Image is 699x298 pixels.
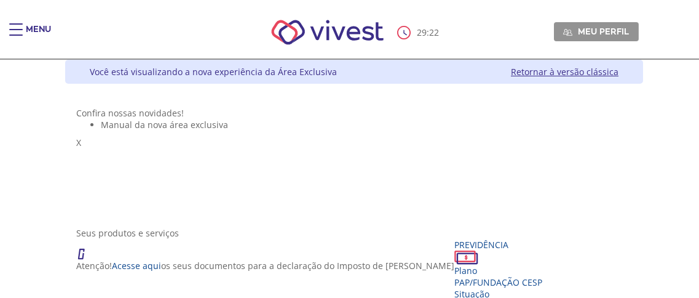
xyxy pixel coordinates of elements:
[511,66,618,78] a: Retornar à versão clássica
[454,251,478,265] img: ico_dinheiro.png
[76,107,632,215] section: <span lang="pt-BR" dir="ltr">Visualizador do Conteúdo da Web</span> 1
[101,119,228,131] span: Manual da nova área exclusiva
[578,26,629,37] span: Meu perfil
[454,265,542,276] div: Plano
[429,26,439,38] span: 22
[563,28,572,37] img: Meu perfil
[112,260,161,272] a: Acesse aqui
[90,66,337,78] div: Você está visualizando a nova experiência da Área Exclusiva
[76,137,81,148] span: X
[397,26,441,39] div: :
[76,227,632,239] div: Seus produtos e serviços
[454,239,542,251] div: Previdência
[554,22,639,41] a: Meu perfil
[76,239,97,260] img: ico_atencao.png
[258,6,397,58] img: Vivest
[26,23,51,48] div: Menu
[76,260,454,272] p: Atenção! os seus documentos para a declaração do Imposto de [PERSON_NAME]
[417,26,427,38] span: 29
[454,276,542,288] span: PAP/Fundação CESP
[76,107,632,119] div: Confira nossas novidades!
